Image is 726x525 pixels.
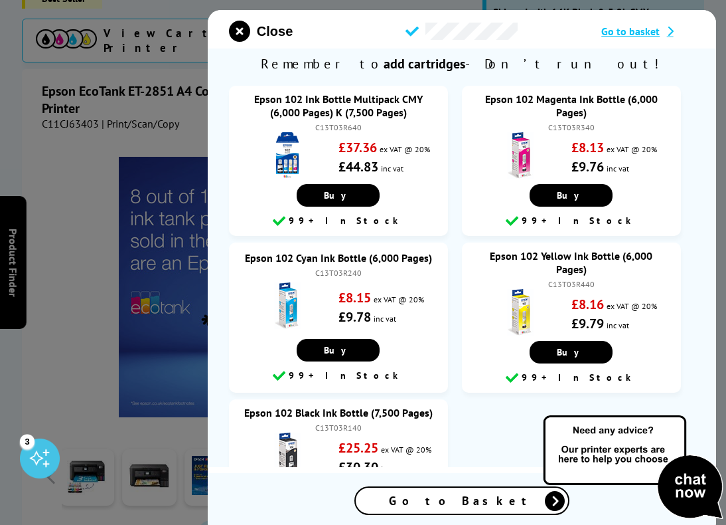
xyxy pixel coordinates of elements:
[208,49,716,79] span: Remember to - Don’t run out!
[374,294,424,304] span: ex VAT @ 20%
[381,445,431,455] span: ex VAT @ 20%
[374,314,396,324] span: inc vat
[254,92,423,119] a: Epson 102 Ink Bottle Multipack CMY (6,000 Pages) K (7,500 Pages)
[497,132,544,179] img: Epson 102 Magenta Ink Bottle (6,000 Pages)
[475,279,668,289] div: C13T03R440
[338,459,378,476] strong: £30.30
[338,308,371,326] strong: £9.78
[469,213,674,229] div: 99+ In Stock
[490,249,653,276] a: Epson 102 Yellow Ink Bottle (6,000 Pages)
[338,139,377,156] strong: £37.36
[381,163,403,173] span: inc vat
[557,346,586,358] span: Buy
[540,413,726,522] img: Open Live Chat window
[236,213,441,229] div: 99+ In Stock
[571,296,604,313] strong: £8.16
[325,189,353,201] span: Buy
[242,268,435,278] div: C13T03R240
[257,24,293,39] span: Close
[389,493,535,508] span: Go to Basket
[245,251,432,264] a: Epson 102 Cyan Ink Bottle (6,000 Pages)
[384,55,465,72] b: add cartridges
[20,434,35,449] div: 3
[571,158,604,175] strong: £9.76
[338,158,378,175] strong: £44.83
[469,370,674,386] div: 99+ In Stock
[571,139,604,156] strong: £8.13
[497,289,544,336] img: Epson 102 Yellow Ink Bottle (6,000 Pages)
[485,92,658,119] a: Epson 102 Magenta Ink Bottle (6,000 Pages)
[244,406,433,419] a: Epson 102 Black Ink Bottle (7,500 Pages)
[571,315,604,332] strong: £9.79
[602,25,660,38] span: Go to basket
[325,344,353,356] span: Buy
[264,433,311,479] img: Epson 102 Black Ink Bottle (7,500 Pages)
[242,122,435,132] div: C13T03R640
[264,282,311,329] img: Epson 102 Cyan Ink Bottle (6,000 Pages)
[236,368,441,384] div: 99+ In Stock
[557,189,586,201] span: Buy
[475,122,668,132] div: C13T03R340
[607,144,657,154] span: ex VAT @ 20%
[242,423,435,433] div: C13T03R140
[354,486,569,515] a: Go to Basket
[607,163,629,173] span: inc vat
[602,25,695,38] a: Go to basket
[229,21,293,42] button: close modal
[607,320,629,330] span: inc vat
[338,289,371,306] strong: £8.15
[381,464,403,474] span: inc vat
[380,144,430,154] span: ex VAT @ 20%
[264,132,311,179] img: Epson 102 Ink Bottle Multipack CMY (6,000 Pages) K (7,500 Pages)
[338,439,378,457] strong: £25.25
[607,301,657,311] span: ex VAT @ 20%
